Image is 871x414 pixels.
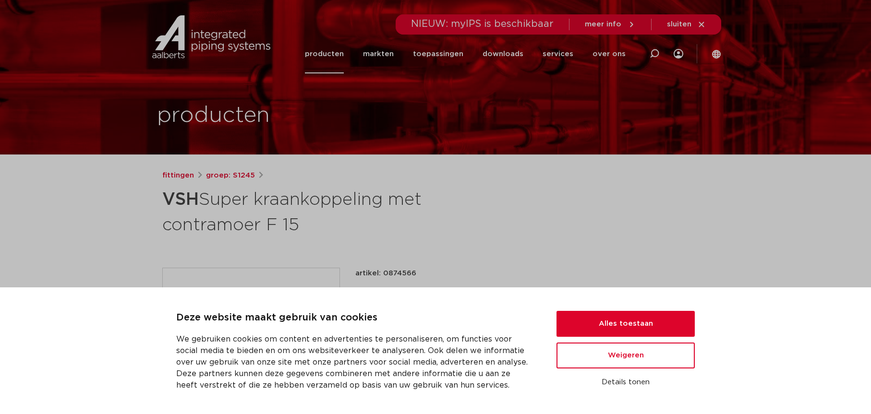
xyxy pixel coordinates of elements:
h1: Super kraankoppeling met contramoer F 15 [162,185,523,237]
button: Weigeren [556,343,695,368]
a: downloads [483,35,523,73]
a: sluiten [667,20,706,29]
p: Deze website maakt gebruik van cookies [176,310,533,326]
button: Alles toestaan [556,311,695,337]
a: meer info [585,20,636,29]
strong: VSH [162,191,199,208]
a: groep: S1245 [206,170,255,181]
a: fittingen [162,170,194,181]
span: sluiten [667,21,691,28]
a: toepassingen [413,35,463,73]
span: NIEUW: myIPS is beschikbaar [411,19,554,29]
h1: producten [157,100,270,131]
a: markten [363,35,394,73]
a: producten [305,35,344,73]
a: over ons [593,35,626,73]
p: We gebruiken cookies om content en advertenties te personaliseren, om functies voor social media ... [176,333,533,391]
p: artikel: 0874566 [355,268,416,279]
button: Details tonen [556,374,695,390]
div: my IPS [674,35,683,73]
span: meer info [585,21,621,28]
p: De VSH Super S1245 is een tankdoorvoernippel met een knel en een contramoer aansluiting. VSH Supe... [355,287,709,333]
a: services [543,35,573,73]
nav: Menu [305,35,626,73]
